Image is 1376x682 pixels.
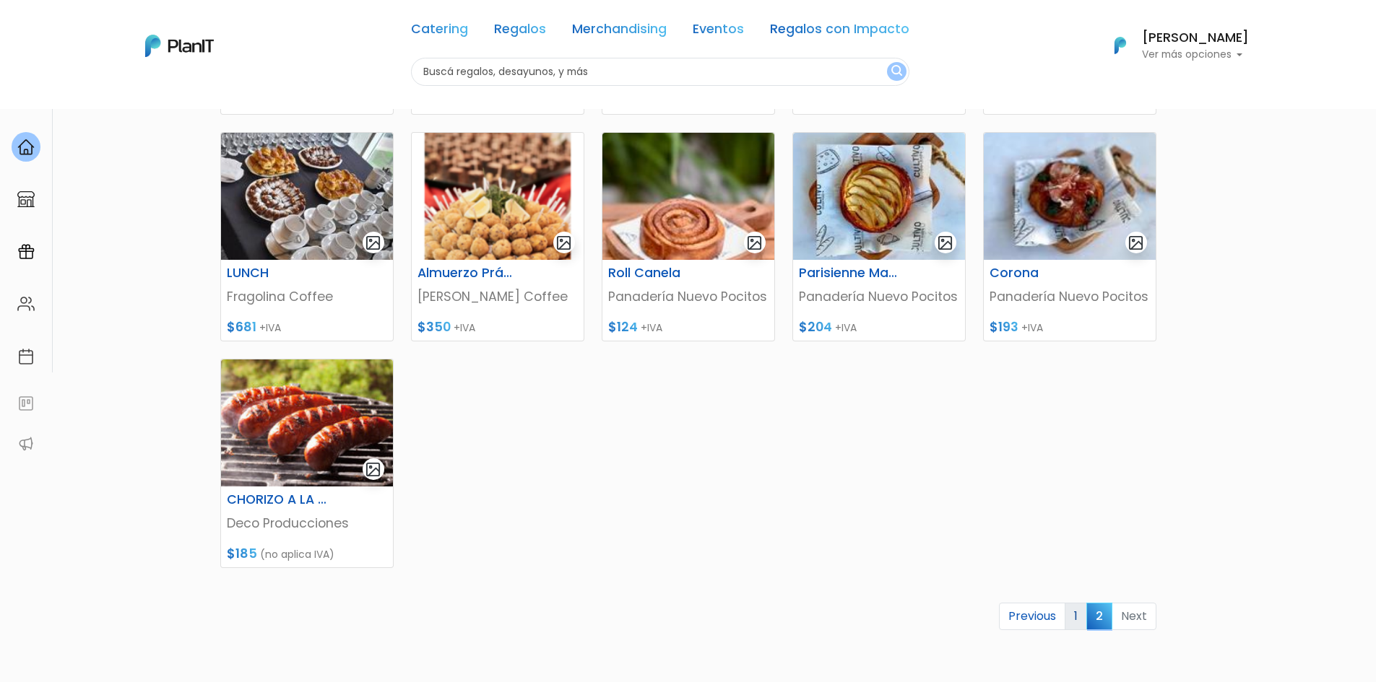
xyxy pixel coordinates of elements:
img: search_button-432b6d5273f82d61273b3651a40e1bd1b912527efae98b1b7a1b2c0702e16a8d.svg [891,65,902,79]
button: PlanIt Logo [PERSON_NAME] Ver más opciones [1096,27,1249,64]
a: gallery-light CHORIZO A LA PARRILLA Deco Producciones $185 (no aplica IVA) [220,359,394,568]
img: home-e721727adea9d79c4d83392d1f703f7f8bce08238fde08b1acbfd93340b81755.svg [17,139,35,156]
span: $300 [417,92,450,109]
img: thumb_WhatsApp_Image_2025-07-17_at_17.31.20__1_.jpeg [984,133,1156,260]
p: Deco Producciones [227,514,387,533]
span: +IVA [1021,320,1043,335]
span: $204 [799,318,832,336]
img: thumb_e83bde_763196fa2a2d45b0987b69fd3f96ae42_mv2.jpeg [221,359,393,486]
span: $155 [227,92,257,109]
a: 1 [1065,603,1087,630]
img: gallery-light [365,235,381,251]
p: Fragolina Coffee [227,287,387,306]
img: thumb_WhatsApp_Image_2025-07-17_at_17.30.21__1_.jpeg [602,133,774,260]
a: Regalos [494,23,546,40]
img: gallery-light [937,235,953,251]
img: gallery-light [1128,235,1144,251]
a: gallery-light Roll Canela Panadería Nuevo Pocitos $124 +IVA [602,132,775,341]
span: +IVA [259,320,281,335]
p: Panadería Nuevo Pocitos [608,287,769,306]
img: feedback-78b5a0c8f98aac82b08bfc38622c3050aee476f2c9584af64705fc4e61158814.svg [17,395,35,412]
h6: LUNCH [218,266,337,281]
div: ¿Necesitás ayuda? [74,14,208,42]
img: gallery-light [555,235,572,251]
p: [PERSON_NAME] Coffee [417,287,578,306]
span: $350 [417,318,451,336]
span: $185 [227,545,257,562]
a: Eventos [693,23,744,40]
h6: Roll Canela [600,266,718,281]
img: campaigns-02234683943229c281be62815700db0a1741e53638e28bf9629b52c665b00959.svg [17,243,35,261]
span: $250 [608,92,641,109]
a: gallery-light Parisienne Manzana Panadería Nuevo Pocitos $204 +IVA [792,132,966,341]
span: $124 [608,318,638,336]
p: Ver más opciones [1142,50,1249,60]
h6: Almuerzo Prácticos [409,266,527,281]
a: gallery-light Corona Panadería Nuevo Pocitos $193 +IVA [983,132,1156,341]
img: thumb_thumb_Dise%C3%B1o_sin_t%C3%ADtulo_-_2025-01-21T123124.833.png [412,133,584,260]
a: gallery-light LUNCH Fragolina Coffee $681 +IVA [220,132,394,341]
span: +IVA [835,320,857,335]
h6: Corona [981,266,1099,281]
img: gallery-light [365,461,381,478]
a: Merchandising [572,23,667,40]
span: (no aplica IVA) [260,547,334,561]
p: Panadería Nuevo Pocitos [799,287,959,306]
img: thumb_WhatsApp_Image_2025-03-27_at_15.38.13.jpeg [221,133,393,260]
p: Panadería Nuevo Pocitos [990,287,1150,306]
h6: Parisienne Manzana [790,266,909,281]
span: $681 [227,318,256,336]
img: PlanIt Logo [1104,30,1136,61]
img: thumb_WhatsApp_Image_2025-07-17_at_17.30.52__1_.jpeg [793,133,965,260]
a: Catering [411,23,468,40]
img: people-662611757002400ad9ed0e3c099ab2801c6687ba6c219adb57efc949bc21e19d.svg [17,295,35,312]
span: +IVA [454,320,475,335]
img: marketplace-4ceaa7011d94191e9ded77b95e3339b90024bf715f7c57f8cf31f2d8c509eaba.svg [17,191,35,208]
a: Regalos con Impacto [770,23,909,40]
span: $370 [990,92,1021,109]
span: $250 [799,92,832,109]
a: Previous [999,603,1065,630]
input: Buscá regalos, desayunos, y más [411,58,909,86]
span: +IVA [641,320,662,335]
span: $193 [990,318,1018,336]
img: partners-52edf745621dab592f3b2c58e3bca9d71375a7ef29c3b500c9f145b62cc070d4.svg [17,435,35,453]
img: calendar-87d922413cdce8b2cf7b7f5f62616a5cf9e4887200fb71536465627b3292af00.svg [17,348,35,365]
a: gallery-light Almuerzo Prácticos [PERSON_NAME] Coffee $350 +IVA [411,132,584,341]
span: 2 [1086,603,1112,629]
img: PlanIt Logo [145,35,214,57]
h6: [PERSON_NAME] [1142,32,1249,45]
img: gallery-light [746,235,763,251]
h6: CHORIZO A LA PARRILLA [218,492,337,507]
